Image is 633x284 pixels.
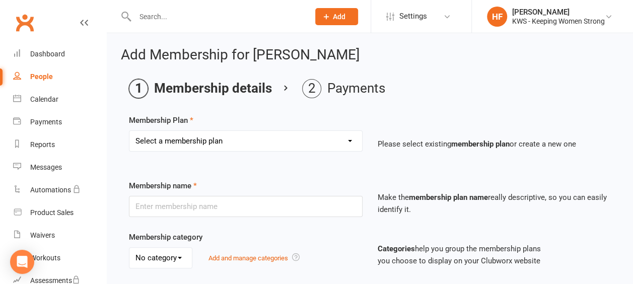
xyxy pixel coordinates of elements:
[451,139,510,149] strong: membership plan
[30,231,55,239] div: Waivers
[121,47,619,63] h2: Add Membership for [PERSON_NAME]
[129,180,197,192] label: Membership name
[30,163,62,171] div: Messages
[10,250,34,274] div: Open Intercom Messenger
[399,5,427,28] span: Settings
[512,8,605,17] div: [PERSON_NAME]
[208,254,288,262] a: Add and manage categories
[129,114,193,126] label: Membership Plan
[13,88,106,111] a: Calendar
[30,95,58,103] div: Calendar
[13,224,106,247] a: Waivers
[30,140,55,149] div: Reports
[30,254,60,262] div: Workouts
[12,10,37,35] a: Clubworx
[378,244,415,253] strong: Categories
[30,208,74,217] div: Product Sales
[13,201,106,224] a: Product Sales
[13,156,106,179] a: Messages
[13,111,106,133] a: Payments
[378,138,611,150] p: Please select existing or create a new one
[378,243,611,267] p: help you group the membership plans you choose to display on your Clubworx website
[132,10,302,24] input: Search...
[13,247,106,269] a: Workouts
[129,196,363,217] input: Enter membership name
[333,13,345,21] span: Add
[378,191,611,216] p: Make the really descriptive, so you can easily identify it.
[129,231,202,243] label: Membership category
[13,43,106,65] a: Dashboard
[302,79,385,98] li: Payments
[315,8,358,25] button: Add
[30,50,65,58] div: Dashboard
[13,65,106,88] a: People
[13,133,106,156] a: Reports
[409,193,488,202] strong: membership plan name
[129,79,272,98] li: Membership details
[512,17,605,26] div: KWS - Keeping Women Strong
[487,7,507,27] div: HF
[30,118,62,126] div: Payments
[13,179,106,201] a: Automations
[30,73,53,81] div: People
[30,186,71,194] div: Automations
